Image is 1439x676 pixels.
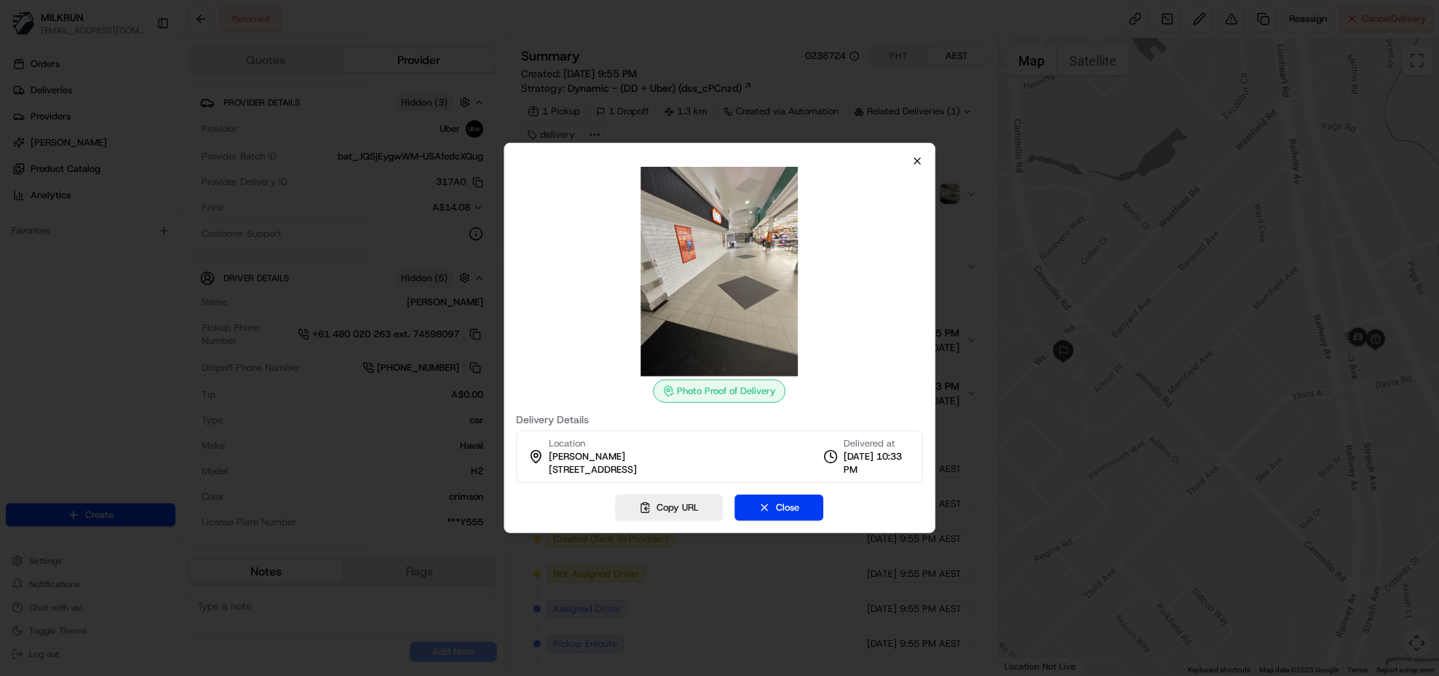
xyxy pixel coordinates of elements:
[549,450,625,463] span: [PERSON_NAME]
[844,437,911,450] span: Delivered at
[615,167,825,377] img: photo_proof_of_delivery image
[549,437,585,450] span: Location
[735,495,824,521] button: Close
[844,450,911,476] span: [DATE] 10:33 PM
[616,495,724,521] button: Copy URL
[654,380,786,403] div: Photo Proof of Delivery
[516,414,923,425] label: Delivery Details
[549,463,637,476] span: [STREET_ADDRESS]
